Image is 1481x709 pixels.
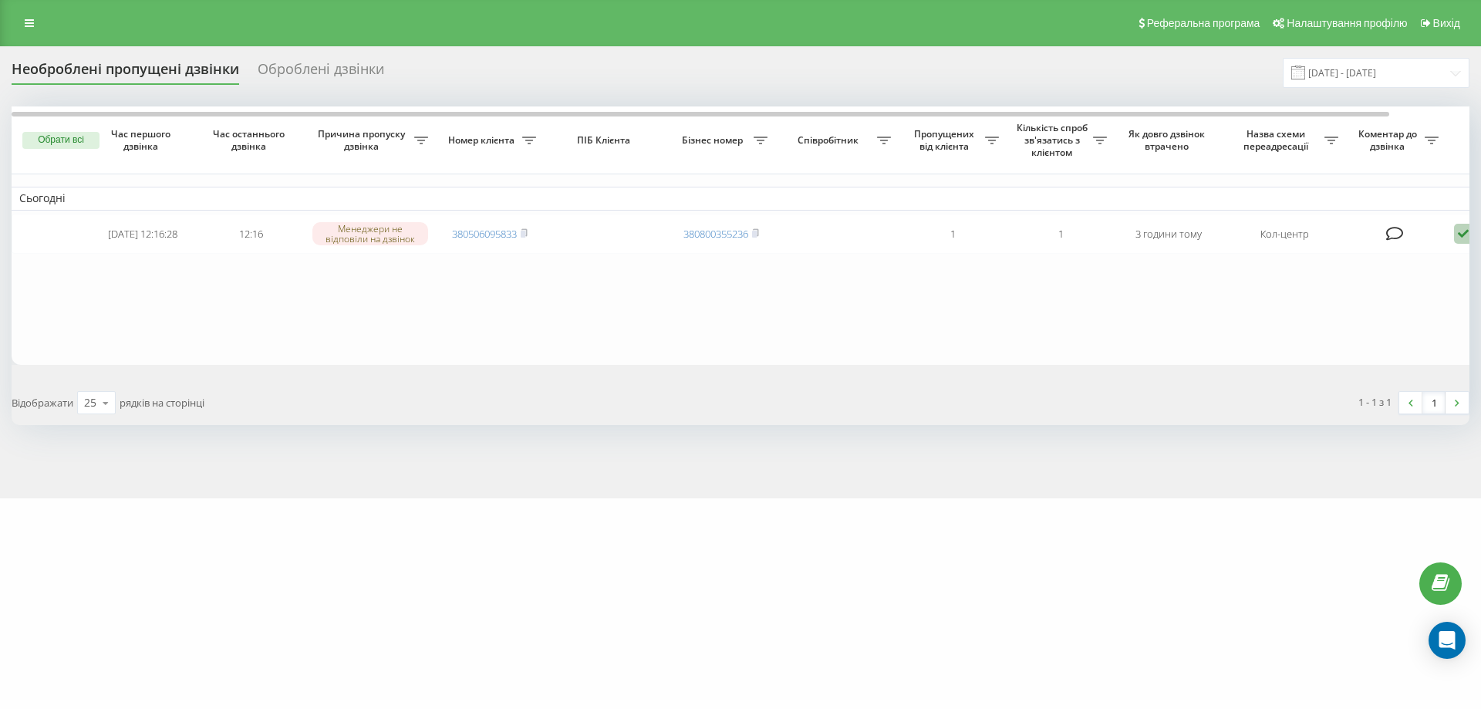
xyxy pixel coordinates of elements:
[1433,17,1460,29] span: Вихід
[1115,214,1223,255] td: 3 години тому
[899,214,1007,255] td: 1
[84,395,96,410] div: 25
[1007,214,1115,255] td: 1
[12,61,239,85] div: Необроблені пропущені дзвінки
[120,396,204,410] span: рядків на сторінці
[312,128,414,152] span: Причина пропуску дзвінка
[452,227,517,241] a: 380506095833
[1014,122,1093,158] span: Кількість спроб зв'язатись з клієнтом
[1127,128,1210,152] span: Як довго дзвінок втрачено
[1429,622,1466,659] div: Open Intercom Messenger
[906,128,985,152] span: Пропущених від клієнта
[258,61,384,85] div: Оброблені дзвінки
[783,134,877,147] span: Співробітник
[1422,392,1446,414] a: 1
[1147,17,1260,29] span: Реферальна програма
[89,214,197,255] td: [DATE] 12:16:28
[22,132,100,149] button: Обрати всі
[12,396,73,410] span: Відображати
[101,128,184,152] span: Час першого дзвінка
[1358,394,1392,410] div: 1 - 1 з 1
[312,222,428,245] div: Менеджери не відповіли на дзвінок
[1230,128,1324,152] span: Назва схеми переадресації
[197,214,305,255] td: 12:16
[1287,17,1407,29] span: Налаштування профілю
[1354,128,1425,152] span: Коментар до дзвінка
[444,134,522,147] span: Номер клієнта
[675,134,754,147] span: Бізнес номер
[557,134,654,147] span: ПІБ Клієнта
[209,128,292,152] span: Час останнього дзвінка
[1223,214,1346,255] td: Кол-центр
[683,227,748,241] a: 380800355236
